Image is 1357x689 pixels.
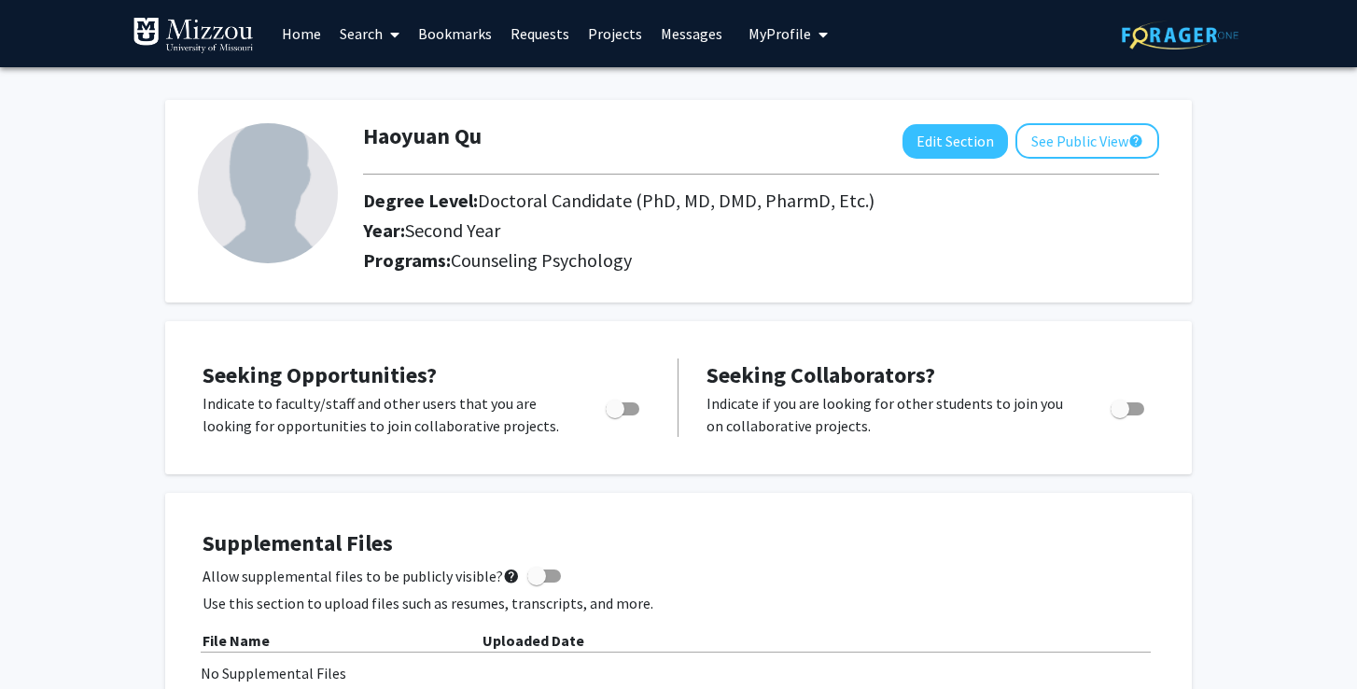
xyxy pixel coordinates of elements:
[203,592,1154,614] p: Use this section to upload files such as resumes, transcripts, and more.
[203,565,520,587] span: Allow supplemental files to be publicly visible?
[579,1,651,66] a: Projects
[363,190,1040,212] h2: Degree Level:
[14,605,79,675] iframe: Chat
[1015,123,1159,159] button: See Public View
[483,631,584,650] b: Uploaded Date
[273,1,330,66] a: Home
[409,1,501,66] a: Bookmarks
[902,124,1008,159] button: Edit Section
[706,360,935,389] span: Seeking Collaborators?
[133,17,254,54] img: University of Missouri Logo
[363,249,1159,272] h2: Programs:
[363,123,482,150] h1: Haoyuan Qu
[203,530,1154,557] h4: Supplemental Files
[203,631,270,650] b: File Name
[330,1,409,66] a: Search
[405,218,500,242] span: Second Year
[478,189,874,212] span: Doctoral Candidate (PhD, MD, DMD, PharmD, Etc.)
[1128,130,1143,152] mat-icon: help
[598,392,650,420] div: Toggle
[748,24,811,43] span: My Profile
[501,1,579,66] a: Requests
[451,248,632,272] span: Counseling Psychology
[1103,392,1154,420] div: Toggle
[198,123,338,263] img: Profile Picture
[651,1,732,66] a: Messages
[203,392,570,437] p: Indicate to faculty/staff and other users that you are looking for opportunities to join collabor...
[201,662,1156,684] div: No Supplemental Files
[1122,21,1238,49] img: ForagerOne Logo
[706,392,1075,437] p: Indicate if you are looking for other students to join you on collaborative projects.
[203,360,437,389] span: Seeking Opportunities?
[363,219,1040,242] h2: Year:
[503,565,520,587] mat-icon: help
